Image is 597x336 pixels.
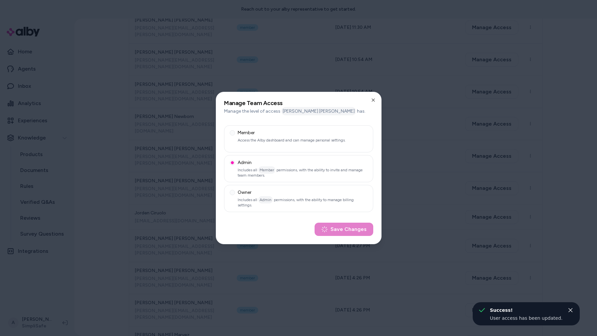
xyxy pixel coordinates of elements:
[230,160,235,165] button: AdminIncludes all Member permissions, with the ability to invite and manage team members.
[224,108,373,115] p: Manage the level of access has.
[230,130,235,136] button: MemberAccess the Alby dashboard and can manage personal settings.
[224,100,373,106] h2: Manage Team Access
[238,130,255,136] span: Member
[258,196,273,203] span: Admin
[230,190,235,195] button: OwnerIncludes all Admin permissions, with the ability to manage billing settings.
[230,167,368,178] p: Includes all permissions, with the ability to invite and manage team members.
[230,197,368,208] p: Includes all permissions, with the ability to manage billing settings.
[238,159,252,166] span: Admin
[258,166,275,174] span: Member
[281,107,356,115] span: [PERSON_NAME] [PERSON_NAME]
[238,189,252,196] span: Owner
[230,138,368,143] p: Access the Alby dashboard and can manage personal settings.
